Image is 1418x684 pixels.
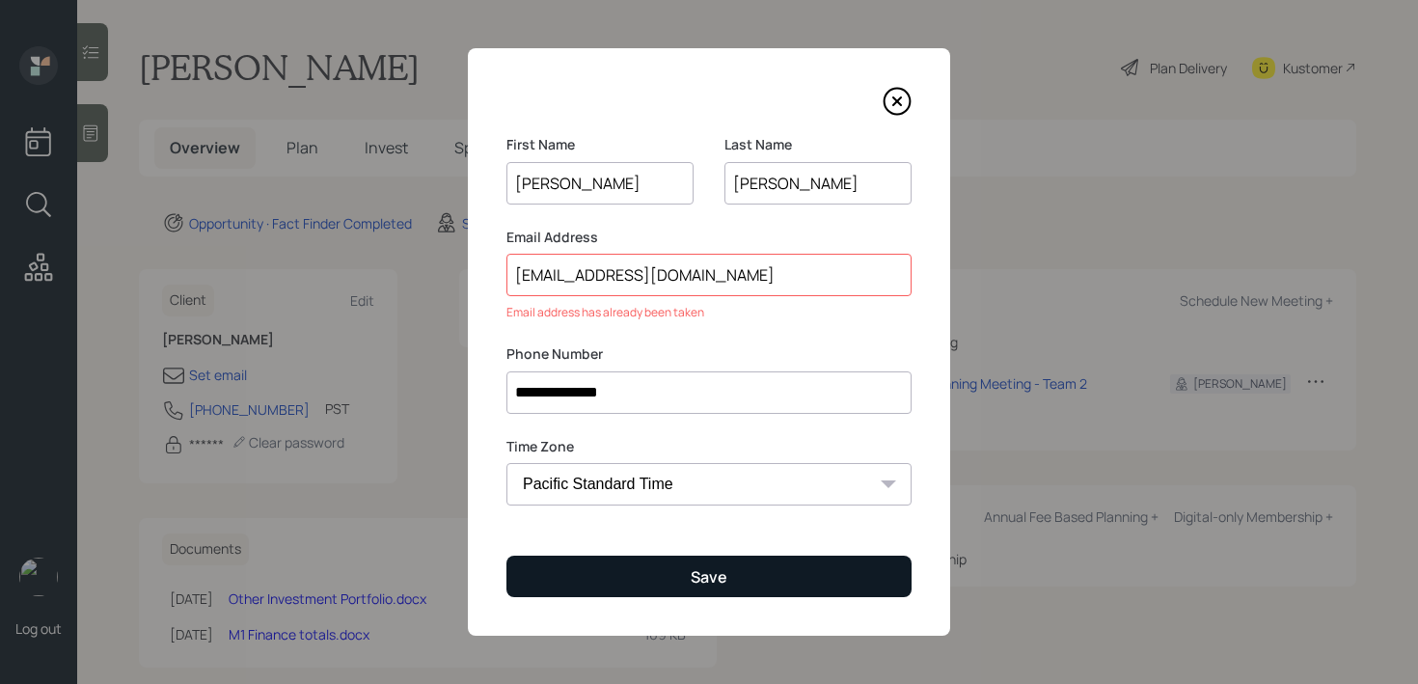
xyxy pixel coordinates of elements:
[506,135,694,154] label: First Name
[506,556,912,597] button: Save
[724,135,912,154] label: Last Name
[506,344,912,364] label: Phone Number
[506,228,912,247] label: Email Address
[506,304,912,321] div: Email address has already been taken
[506,437,912,456] label: Time Zone
[691,566,727,588] div: Save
